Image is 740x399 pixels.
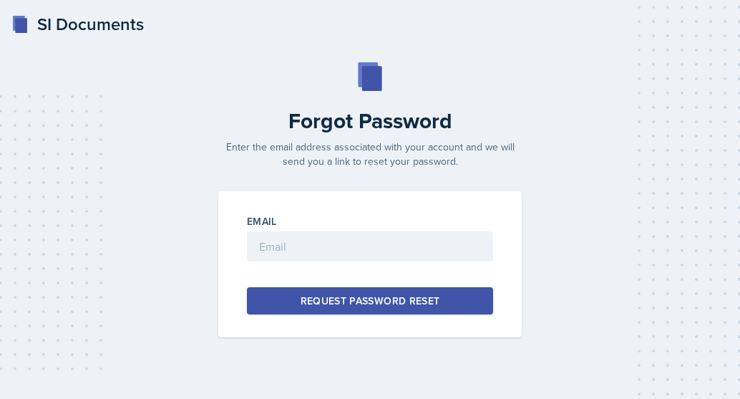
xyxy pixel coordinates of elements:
label: Email [247,214,277,229]
div: Request Password Reset [301,294,440,308]
input: Email [247,231,493,261]
h2: Forgot Password [210,108,530,134]
p: Enter the email address associated with your account and we will send you a link to reset your pa... [210,140,530,168]
button: Request Password Reset [247,287,493,314]
a: SI Documents [11,11,144,37]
